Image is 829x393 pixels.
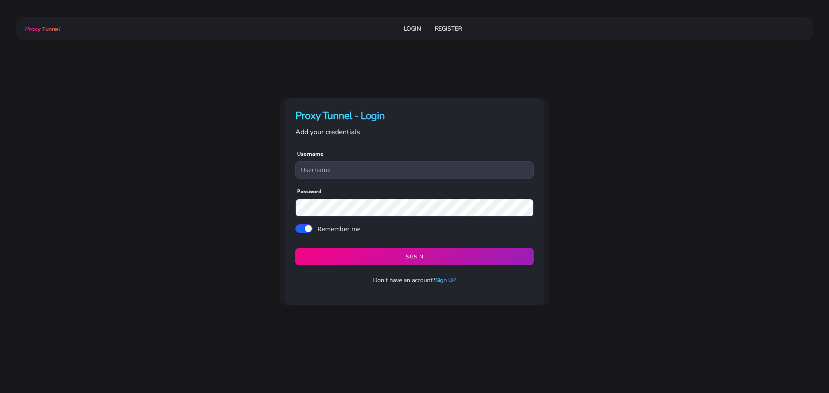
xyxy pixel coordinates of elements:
input: Username [295,161,534,179]
h4: Proxy Tunnel - Login [295,109,534,123]
p: Add your credentials [295,126,534,138]
a: Register [435,21,462,37]
iframe: Webchat Widget [702,252,818,382]
label: Username [297,150,323,158]
label: Remember me [318,224,361,233]
a: Login [404,21,421,37]
a: Sign UP [435,276,456,284]
a: Proxy Tunnel [23,22,60,36]
p: Don't have an account? [288,276,541,285]
span: Proxy Tunnel [25,25,60,33]
label: Password [297,188,322,195]
button: Sign in [295,248,534,266]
